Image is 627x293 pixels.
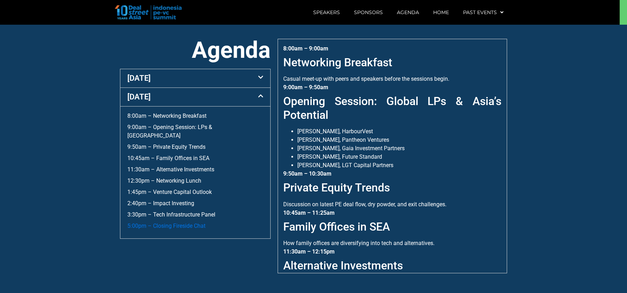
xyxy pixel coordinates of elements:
[127,124,212,139] a: 9:00am – Opening Session: LPs & [GEOGRAPHIC_DATA]
[283,181,501,194] h2: Private Equity Trends
[297,153,501,161] li: [PERSON_NAME], Future Standard
[283,170,331,177] strong: 9:50am – 10:30am
[127,222,205,229] a: 5:00pm – Closing Fireside Chat
[283,220,501,233] h2: Family Offices in SEA
[127,211,215,218] a: 3:30pm – Tech Infrastructure Panel
[283,94,501,122] h2: Opening Session: Global LPs & Asia’s Potential
[347,4,390,20] a: Sponsors
[127,112,207,119] a: 8:00am – Networking Breakfast
[127,200,194,207] a: 2:40pm – Impact Investing
[283,209,335,216] strong: 10:45am – 11:25am
[297,161,501,170] li: [PERSON_NAME], LGT Capital Partners
[283,248,335,255] strong: 11:30am – 12:15pm
[426,4,456,20] a: Home
[456,4,511,20] a: Past Events
[283,44,501,83] div: Casual meet-up with peers and speakers before the sessions begin.
[127,166,214,173] a: 11:30am – Alternative Investments
[127,189,212,195] a: 1:45pm – Venture Capital Outlook
[127,177,201,184] a: 12:30pm – Networking Lunch
[283,248,501,286] div: Exploring hedge funds, real assets, and structured debt strategies.
[297,127,501,136] li: [PERSON_NAME], HarbourVest
[283,209,501,248] div: How family offices are diversifying into tech and alternatives.
[283,259,501,272] h2: Alternative Investments
[306,4,347,20] a: Speakers
[120,39,271,62] h2: Agenda
[283,84,328,91] strong: 9:00am – 9:50am
[283,56,501,69] h2: Networking Breakfast
[297,144,501,153] li: [PERSON_NAME], Gaia Investment Partners
[283,45,328,52] strong: 8:00am – 9:00am
[127,92,151,101] a: [DATE]
[127,155,209,161] a: 10:45am – Family Offices in SEA
[297,136,501,144] li: [PERSON_NAME], Pantheon Ventures
[283,170,501,208] div: Discussion on latest PE deal flow, dry powder, and exit challenges.
[127,74,151,83] a: [DATE]
[127,144,205,150] a: 9:50am – Private Equity Trends
[390,4,426,20] a: Agenda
